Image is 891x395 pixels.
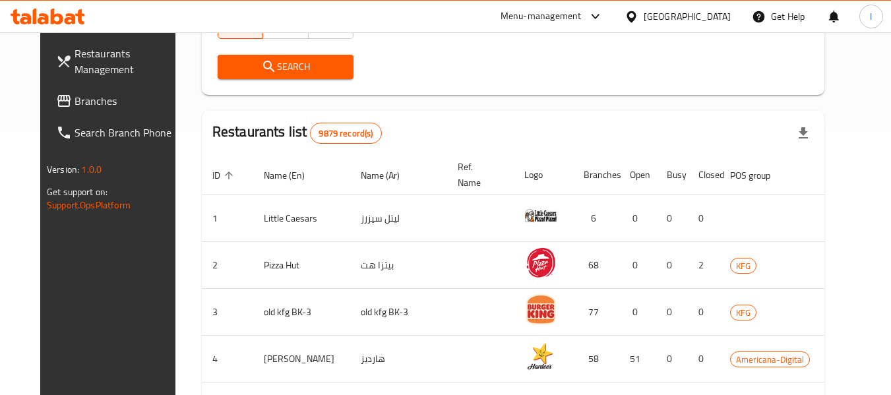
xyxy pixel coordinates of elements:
[47,183,108,200] span: Get support on:
[47,161,79,178] span: Version:
[619,289,656,336] td: 0
[731,258,756,274] span: KFG
[202,242,253,289] td: 2
[619,195,656,242] td: 0
[644,9,731,24] div: [GEOGRAPHIC_DATA]
[212,167,237,183] span: ID
[870,9,872,24] span: l
[573,155,619,195] th: Branches
[688,289,720,336] td: 0
[514,155,573,195] th: Logo
[46,117,189,148] a: Search Branch Phone
[524,199,557,232] img: Little Caesars
[619,155,656,195] th: Open
[573,289,619,336] td: 77
[350,195,447,242] td: ليتل سيزرز
[619,336,656,382] td: 51
[75,125,179,140] span: Search Branch Phone
[656,336,688,382] td: 0
[228,59,343,75] span: Search
[253,289,350,336] td: old kfg BK-3
[350,289,447,336] td: old kfg BK-3
[350,242,447,289] td: بيتزا هت
[224,16,258,36] span: All
[75,93,179,109] span: Branches
[202,195,253,242] td: 1
[787,117,819,149] div: Export file
[524,246,557,279] img: Pizza Hut
[573,242,619,289] td: 68
[688,336,720,382] td: 0
[311,127,381,140] span: 9879 record(s)
[656,155,688,195] th: Busy
[212,122,382,144] h2: Restaurants list
[75,46,179,77] span: Restaurants Management
[573,195,619,242] td: 6
[361,167,417,183] span: Name (Ar)
[688,195,720,242] td: 0
[202,336,253,382] td: 4
[656,242,688,289] td: 0
[458,159,498,191] span: Ref. Name
[688,155,720,195] th: Closed
[314,16,348,36] span: No
[253,242,350,289] td: Pizza Hut
[264,167,322,183] span: Name (En)
[730,167,787,183] span: POS group
[268,16,303,36] span: Yes
[731,305,756,320] span: KFG
[47,197,131,214] a: Support.OpsPlatform
[656,195,688,242] td: 0
[501,9,582,24] div: Menu-management
[573,336,619,382] td: 58
[619,242,656,289] td: 0
[81,161,102,178] span: 1.0.0
[253,195,350,242] td: Little Caesars
[350,336,447,382] td: هارديز
[524,293,557,326] img: old kfg BK-3
[46,38,189,85] a: Restaurants Management
[524,340,557,373] img: Hardee's
[218,55,353,79] button: Search
[656,289,688,336] td: 0
[688,242,720,289] td: 2
[731,352,809,367] span: Americana-Digital
[202,289,253,336] td: 3
[46,85,189,117] a: Branches
[253,336,350,382] td: [PERSON_NAME]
